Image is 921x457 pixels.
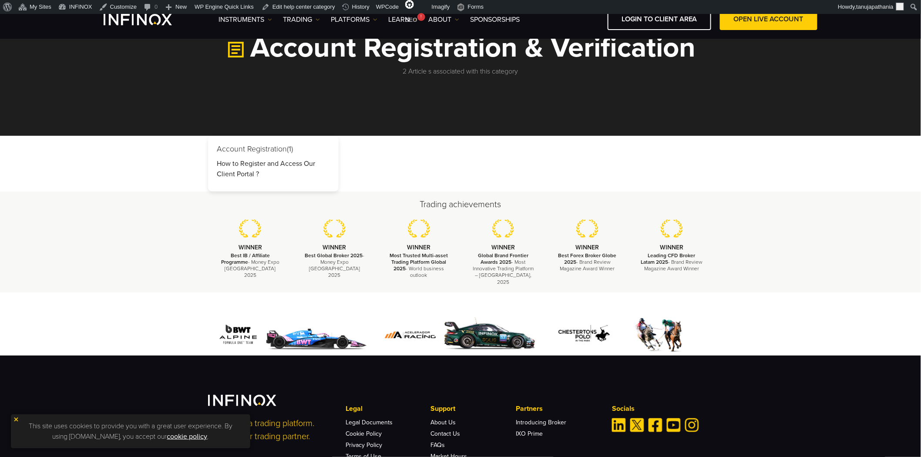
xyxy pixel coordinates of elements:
[649,418,662,432] a: Facebook
[608,9,711,30] a: LOGIN TO CLIENT AREA
[221,252,270,265] strong: Best IB / Affiliate Programme
[641,252,703,272] p: - Brand Review Magazine Award Winner
[323,244,346,251] strong: WINNER
[576,244,599,251] strong: WINNER
[219,252,282,279] p: - Money Expo [GEOGRAPHIC_DATA] 2025
[346,441,382,449] a: Privacy Policy
[612,403,713,414] p: Socials
[104,14,192,25] a: INFINOX Logo
[331,14,377,25] a: PLATFORMS
[470,14,520,25] a: SPONSORSHIPS
[556,252,619,272] p: - Brand Review Magazine Award Winner
[167,432,208,441] a: cookie policy
[516,403,601,414] p: Partners
[478,252,528,265] strong: Global Brand Frontier Awards 2025
[417,13,425,21] div: !
[218,14,272,25] a: Instruments
[720,9,817,30] a: OPEN LIVE ACCOUNT
[430,430,460,437] a: Contact Us
[283,14,320,25] a: TRADING
[405,17,417,23] span: SEO
[390,252,448,272] strong: Most Trusted Multi-asset Trading Platform Global 2025
[305,252,363,259] strong: Best Global Broker 2025
[430,441,445,449] a: FAQs
[491,244,515,251] strong: WINNER
[558,252,617,265] strong: Best Forex Broker Globe 2025
[612,418,626,432] a: Linkedin
[208,33,713,63] h1: Account Registration & Verification
[407,244,430,251] strong: WINNER
[516,430,543,437] a: IXO Prime
[630,418,644,432] a: Twitter
[516,419,566,426] a: Introducing Broker
[13,417,19,423] img: yellow close icon
[472,252,534,286] p: - Most Innovative Trading Platform – [GEOGRAPHIC_DATA], 2025
[641,252,696,265] strong: Leading CFD Broker Latam 2025
[208,417,334,443] p: More than a trading platform. We are your trading partner.
[208,198,713,211] h2: Trading achievements
[346,403,430,414] p: Legal
[15,419,246,444] p: This site uses cookies to provide you with a great user experience. By using [DOMAIN_NAME], you a...
[430,403,515,414] p: Support
[303,252,366,279] p: - Money Expo [GEOGRAPHIC_DATA] 2025
[660,244,683,251] strong: WINNER
[346,419,393,426] a: Legal Documents
[208,66,713,77] p: 2 Article s associated with this category
[287,144,293,154] span: (1)
[217,144,330,154] h3: Account Registration
[428,14,459,25] a: ABOUT
[346,430,382,437] a: Cookie Policy
[857,3,894,10] span: tanujapathania
[387,252,450,279] p: - World business outlook
[685,418,699,432] a: Instagram
[388,14,417,25] a: Learn
[667,418,681,432] a: Youtube
[430,419,456,426] a: About Us
[217,159,315,178] a: How to Register and Access Our Client Portal ?
[239,244,262,251] strong: WINNER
